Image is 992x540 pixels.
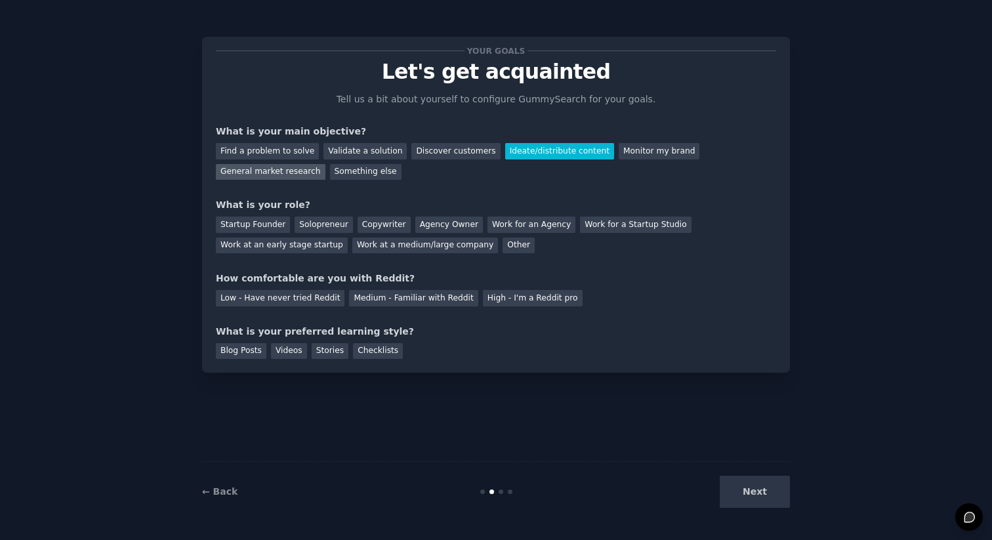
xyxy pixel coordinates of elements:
[353,343,403,360] div: Checklists
[483,290,583,306] div: High - I'm a Reddit pro
[216,125,776,138] div: What is your main objective?
[216,272,776,285] div: How comfortable are you with Reddit?
[619,143,699,159] div: Monitor my brand
[323,143,407,159] div: Validate a solution
[352,238,498,254] div: Work at a medium/large company
[216,217,290,233] div: Startup Founder
[349,290,478,306] div: Medium - Familiar with Reddit
[358,217,411,233] div: Copywriter
[216,198,776,212] div: What is your role?
[271,343,307,360] div: Videos
[465,44,527,58] span: Your goals
[216,325,776,339] div: What is your preferred learning style?
[580,217,691,233] div: Work for a Startup Studio
[216,238,348,254] div: Work at an early stage startup
[503,238,535,254] div: Other
[331,93,661,106] p: Tell us a bit about yourself to configure GummySearch for your goals.
[312,343,348,360] div: Stories
[330,164,402,180] div: Something else
[295,217,352,233] div: Solopreneur
[216,60,776,83] p: Let's get acquainted
[216,164,325,180] div: General market research
[216,143,319,159] div: Find a problem to solve
[415,217,483,233] div: Agency Owner
[411,143,500,159] div: Discover customers
[216,343,266,360] div: Blog Posts
[216,290,344,306] div: Low - Have never tried Reddit
[505,143,614,159] div: Ideate/distribute content
[202,486,238,497] a: ← Back
[487,217,575,233] div: Work for an Agency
